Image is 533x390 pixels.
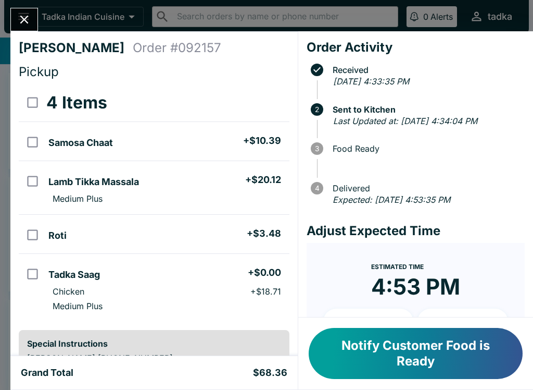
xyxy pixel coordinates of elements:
[46,92,107,113] h3: 4 Items
[315,144,319,153] text: 3
[48,176,139,188] h5: Lamb Tikka Massala
[417,309,508,335] button: + 20
[243,135,281,147] h5: + $10.39
[133,40,221,56] h4: Order # 092157
[327,144,525,153] span: Food Ready
[371,273,460,300] time: 4:53 PM
[19,40,133,56] h4: [PERSON_NAME]
[48,269,100,281] h5: Tadka Saag
[27,338,281,349] h6: Special Instructions
[247,227,281,240] h5: + $3.48
[27,353,281,363] p: [PERSON_NAME] [PHONE_NUMBER]
[307,40,525,55] h4: Order Activity
[327,65,525,75] span: Received
[48,137,113,149] h5: Samosa Chaat
[327,105,525,114] span: Sent to Kitchen
[53,301,103,311] p: Medium Plus
[307,223,525,239] h4: Adjust Expected Time
[371,263,424,271] span: Estimated Time
[245,174,281,186] h5: + $20.12
[21,367,73,379] h5: Grand Total
[333,194,450,205] em: Expected: [DATE] 4:53:35 PM
[48,229,67,242] h5: Roti
[19,84,289,322] table: orders table
[11,8,37,31] button: Close
[253,367,287,379] h5: $68.36
[250,286,281,297] p: + $18.71
[19,64,59,79] span: Pickup
[327,184,525,193] span: Delivered
[333,116,477,126] em: Last Updated at: [DATE] 4:34:04 PM
[314,184,319,192] text: 4
[315,105,319,114] text: 2
[248,266,281,279] h5: + $0.00
[53,193,103,204] p: Medium Plus
[333,76,409,87] em: [DATE] 4:33:35 PM
[53,286,84,297] p: Chicken
[323,309,414,335] button: + 10
[309,328,523,379] button: Notify Customer Food is Ready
